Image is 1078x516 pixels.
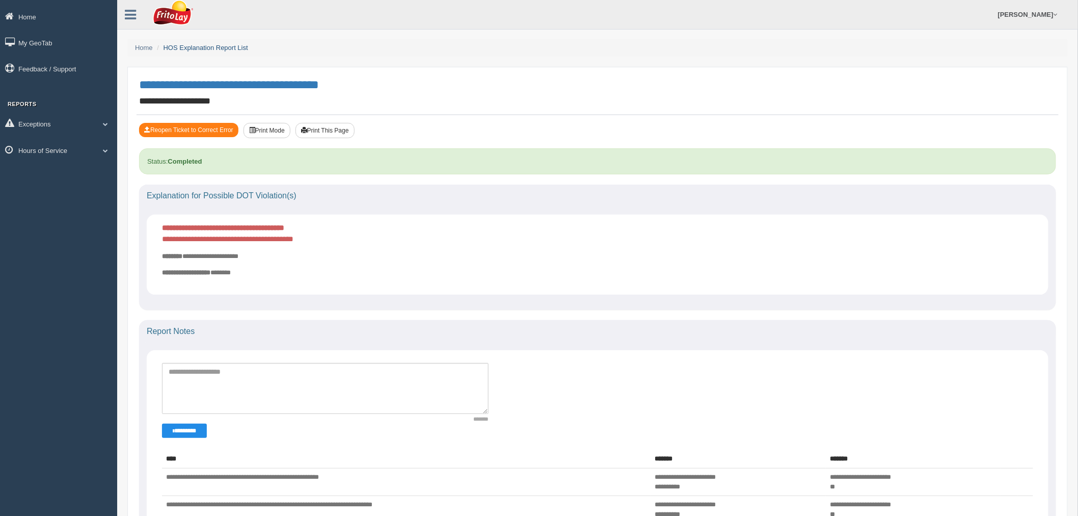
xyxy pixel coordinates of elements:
a: Home [135,44,153,51]
div: Report Notes [139,320,1056,343]
button: Reopen Ticket [139,123,238,137]
a: HOS Explanation Report List [164,44,248,51]
button: Print This Page [295,123,355,138]
div: Explanation for Possible DOT Violation(s) [139,185,1056,207]
button: Change Filter Options [162,424,207,438]
strong: Completed [168,158,202,165]
div: Status: [139,148,1056,174]
button: Print Mode [244,123,290,138]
